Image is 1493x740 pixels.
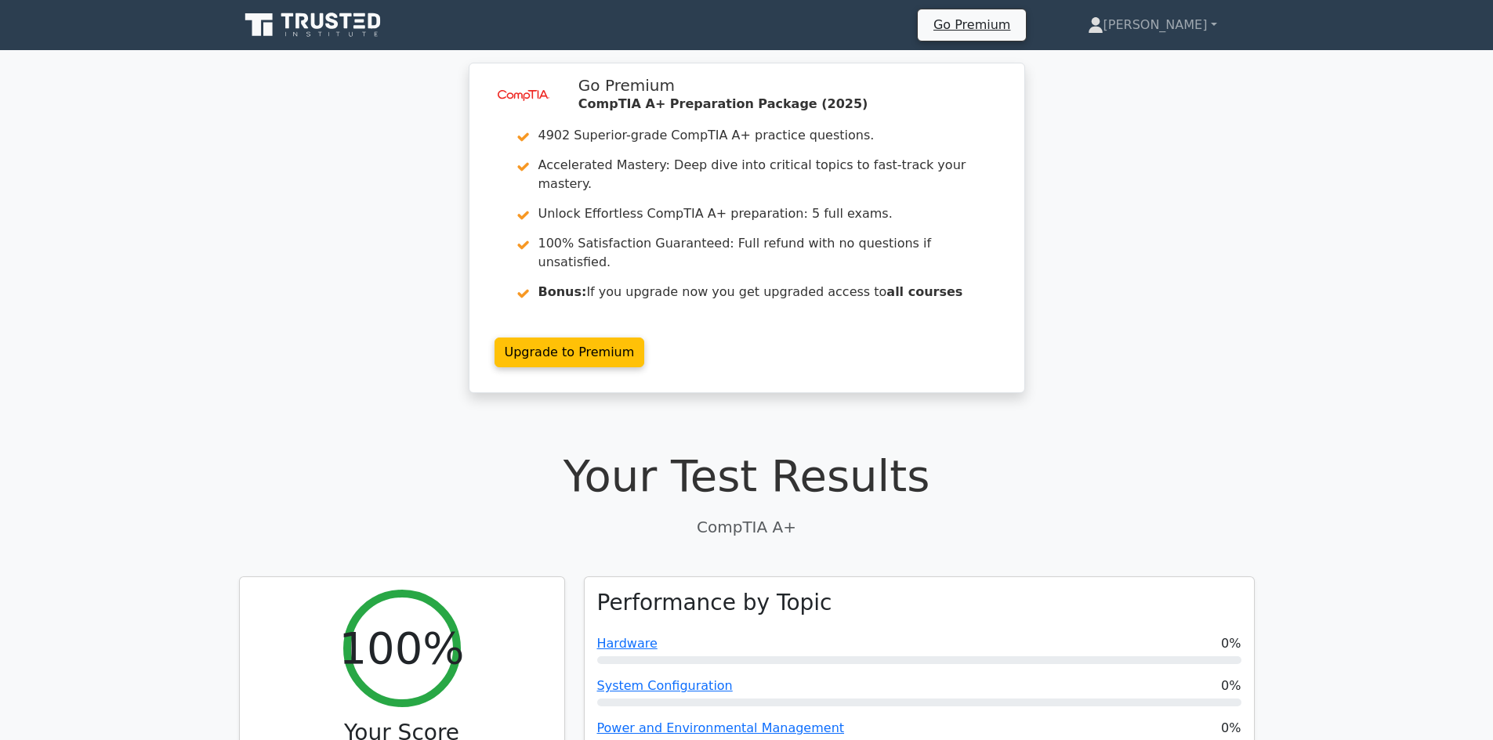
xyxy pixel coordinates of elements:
h3: Performance by Topic [597,590,832,616]
h2: 100% [339,622,464,674]
a: Power and Environmental Management [597,720,845,735]
span: 0% [1221,719,1241,738]
a: System Configuration [597,678,733,693]
a: Upgrade to Premium [495,338,645,367]
h1: Your Test Results [239,449,1255,502]
span: 0% [1221,634,1241,653]
a: [PERSON_NAME] [1050,9,1255,41]
a: Go Premium [924,14,1020,35]
a: Hardware [597,636,658,651]
span: 0% [1221,677,1241,695]
p: CompTIA A+ [239,515,1255,539]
